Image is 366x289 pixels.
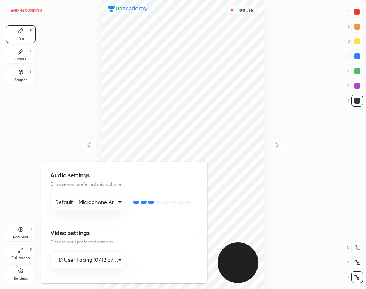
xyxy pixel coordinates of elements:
p: Choose your preferred microphone [50,181,198,188]
div: Default - Microphone Array (Realtek(R) Audio) [50,251,124,268]
p: Choose your preferred camera [50,239,124,245]
h3: Video settings [50,228,124,237]
div: Default - Microphone Array (Realtek(R) Audio) [50,194,124,210]
h3: Audio settings [50,171,198,179]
